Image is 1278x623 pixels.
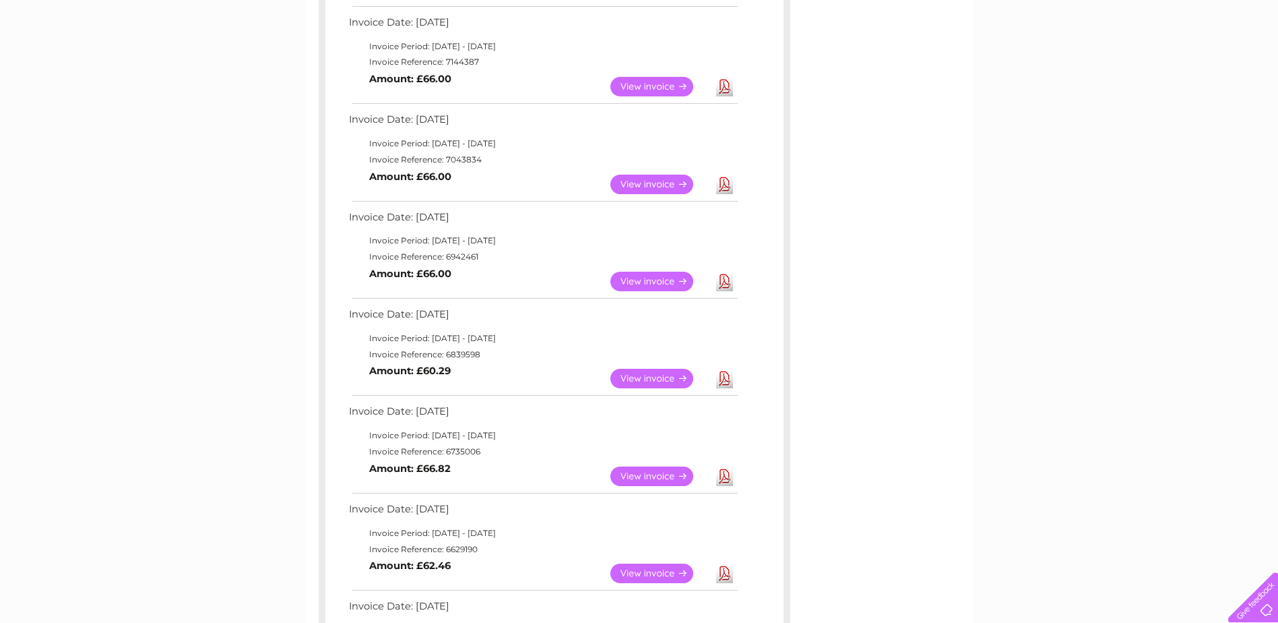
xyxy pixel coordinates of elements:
td: Invoice Period: [DATE] - [DATE] [346,330,740,347]
td: Invoice Reference: 6629190 [346,541,740,558]
a: Download [716,272,733,291]
td: Invoice Period: [DATE] - [DATE] [346,38,740,55]
a: Telecoms [1112,57,1153,67]
b: Amount: £66.82 [369,463,451,475]
td: Invoice Reference: 7043834 [346,152,740,168]
td: Invoice Date: [DATE] [346,500,740,525]
td: Invoice Reference: 6839598 [346,347,740,363]
b: Amount: £66.00 [369,171,451,183]
a: View [610,272,709,291]
b: Amount: £62.46 [369,560,451,572]
td: Invoice Period: [DATE] - [DATE] [346,525,740,541]
a: Download [716,467,733,486]
td: Invoice Period: [DATE] - [DATE] [346,233,740,249]
a: View [610,564,709,583]
b: Amount: £66.00 [369,268,451,280]
td: Invoice Date: [DATE] [346,305,740,330]
a: Download [716,175,733,194]
a: Water [1041,57,1066,67]
a: View [610,369,709,388]
b: Amount: £66.00 [369,73,451,85]
a: Download [716,564,733,583]
a: 0333 014 3131 [1024,7,1117,24]
td: Invoice Date: [DATE] [346,208,740,233]
a: Blog [1161,57,1180,67]
a: Download [716,77,733,96]
td: Invoice Reference: 6735006 [346,444,740,460]
a: View [610,77,709,96]
td: Invoice Date: [DATE] [346,111,740,136]
td: Invoice Reference: 7144387 [346,54,740,70]
a: View [610,467,709,486]
a: Contact [1188,57,1221,67]
td: Invoice Period: [DATE] - [DATE] [346,136,740,152]
a: Log out [1234,57,1265,67]
b: Amount: £60.29 [369,365,451,377]
td: Invoice Date: [DATE] [346,13,740,38]
td: Invoice Date: [DATE] [346,403,740,427]
td: Invoice Reference: 6942461 [346,249,740,265]
a: View [610,175,709,194]
img: logo.png [44,35,113,76]
td: Invoice Date: [DATE] [346,597,740,622]
div: Clear Business is a trading name of Verastar Limited (registered in [GEOGRAPHIC_DATA] No. 3667643... [321,7,958,65]
a: Download [716,369,733,388]
td: Invoice Period: [DATE] - [DATE] [346,427,740,444]
a: Energy [1075,57,1104,67]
